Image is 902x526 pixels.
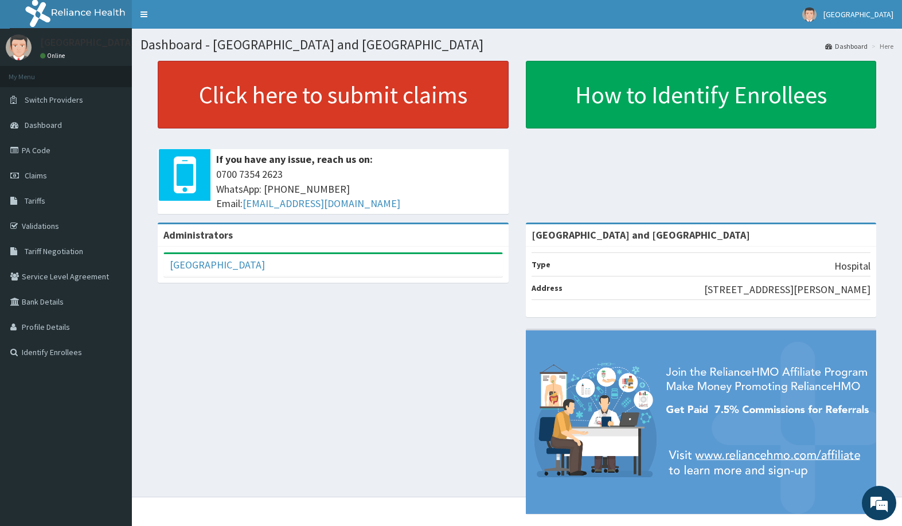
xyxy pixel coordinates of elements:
[40,37,135,48] p: [GEOGRAPHIC_DATA]
[25,246,83,256] span: Tariff Negotiation
[40,52,68,60] a: Online
[825,41,868,51] a: Dashboard
[25,196,45,206] span: Tariffs
[6,34,32,60] img: User Image
[532,283,563,293] b: Address
[67,145,158,260] span: We're online!
[6,313,218,353] textarea: Type your message and hit 'Enter'
[704,282,870,297] p: [STREET_ADDRESS][PERSON_NAME]
[834,259,870,274] p: Hospital
[532,259,550,270] b: Type
[25,170,47,181] span: Claims
[216,167,503,211] span: 0700 7354 2623 WhatsApp: [PHONE_NUMBER] Email:
[869,41,893,51] li: Here
[243,197,400,210] a: [EMAIL_ADDRESS][DOMAIN_NAME]
[526,61,877,128] a: How to Identify Enrollees
[188,6,216,33] div: Minimize live chat window
[170,258,265,271] a: [GEOGRAPHIC_DATA]
[21,57,46,86] img: d_794563401_company_1708531726252_794563401
[532,228,750,241] strong: [GEOGRAPHIC_DATA] and [GEOGRAPHIC_DATA]
[158,61,509,128] a: Click here to submit claims
[163,228,233,241] b: Administrators
[25,95,83,105] span: Switch Providers
[25,120,62,130] span: Dashboard
[216,153,373,166] b: If you have any issue, reach us on:
[140,37,893,52] h1: Dashboard - [GEOGRAPHIC_DATA] and [GEOGRAPHIC_DATA]
[60,64,193,79] div: Chat with us now
[526,330,877,514] img: provider-team-banner.png
[823,9,893,20] span: [GEOGRAPHIC_DATA]
[802,7,817,22] img: User Image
